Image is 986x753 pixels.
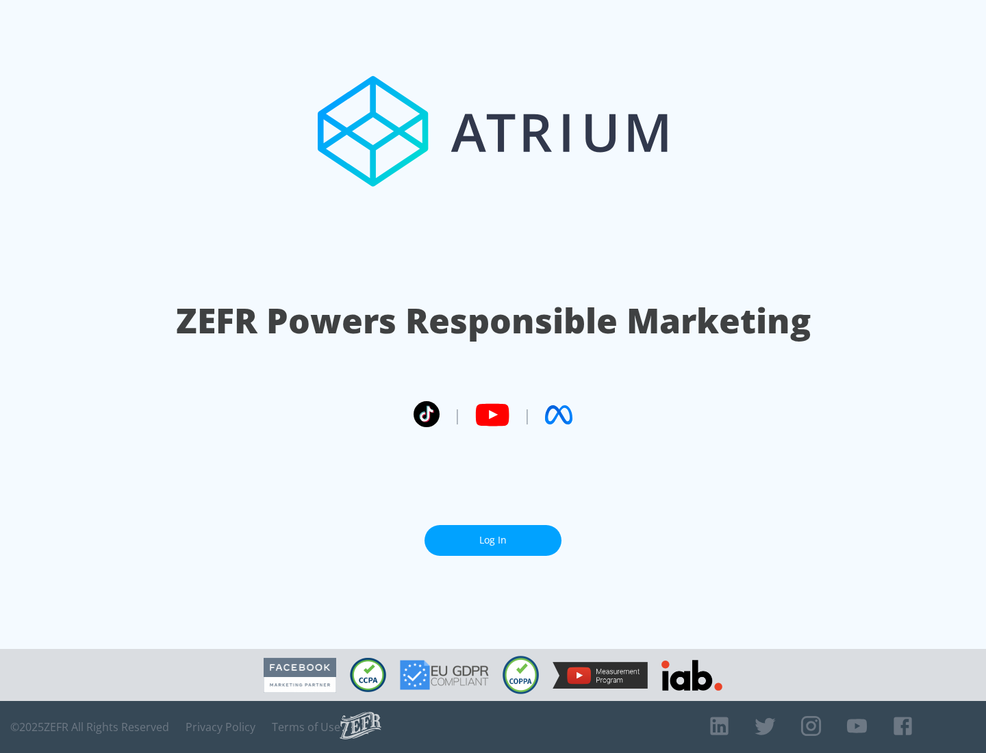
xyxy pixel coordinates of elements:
img: YouTube Measurement Program [553,662,648,689]
img: COPPA Compliant [503,656,539,694]
span: | [453,405,462,425]
img: CCPA Compliant [350,658,386,692]
a: Log In [425,525,561,556]
span: © 2025 ZEFR All Rights Reserved [10,720,169,734]
a: Terms of Use [272,720,340,734]
a: Privacy Policy [186,720,255,734]
img: GDPR Compliant [400,660,489,690]
img: IAB [661,660,722,691]
span: | [523,405,531,425]
img: Facebook Marketing Partner [264,658,336,693]
h1: ZEFR Powers Responsible Marketing [176,297,811,344]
